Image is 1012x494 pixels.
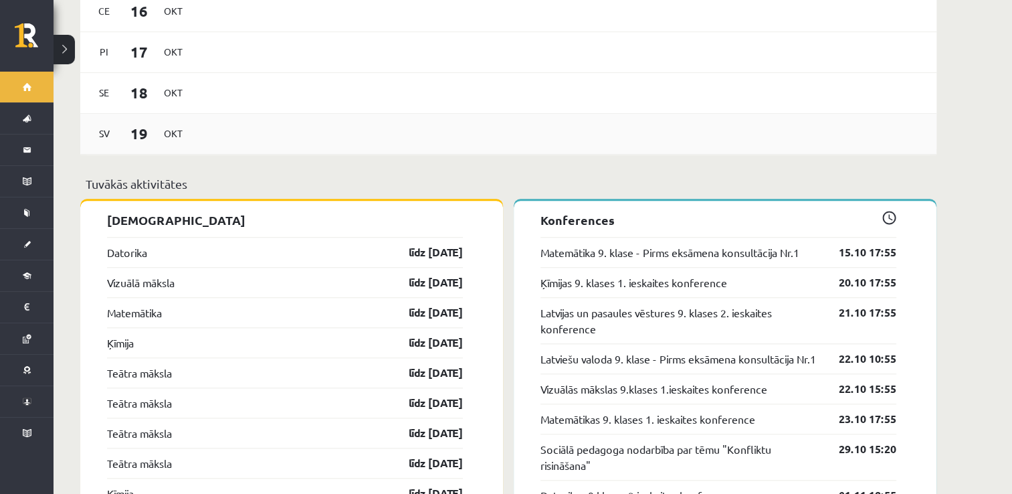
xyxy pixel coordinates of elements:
a: 29.10 15:20 [819,441,896,457]
a: Teātra māksla [107,425,172,441]
a: Rīgas 1. Tālmācības vidusskola [15,23,54,57]
p: [DEMOGRAPHIC_DATA] [107,211,463,229]
a: 23.10 17:55 [819,411,896,427]
a: Teātra māksla [107,395,172,411]
a: Matemātikas 9. klases 1. ieskaites konference [540,411,755,427]
span: Se [90,82,118,103]
a: līdz [DATE] [385,455,463,471]
a: līdz [DATE] [385,244,463,260]
a: līdz [DATE] [385,274,463,291]
a: Teātra māksla [107,365,172,381]
a: Datorika [107,244,147,260]
span: Okt [159,42,187,62]
a: Vizuālā māksla [107,274,175,291]
a: Teātra māksla [107,455,172,471]
a: Matemātika [107,305,162,321]
a: Vizuālās mākslas 9.klases 1.ieskaites konference [540,381,767,397]
a: līdz [DATE] [385,395,463,411]
span: 17 [118,41,160,63]
p: Tuvākās aktivitātes [86,175,931,193]
span: Pi [90,42,118,62]
span: Okt [159,1,187,21]
a: 20.10 17:55 [819,274,896,291]
span: 18 [118,82,160,104]
a: Ķīmija [107,335,134,351]
a: Latvijas un pasaules vēstures 9. klases 2. ieskaites konference [540,305,819,337]
a: Matemātika 9. klase - Pirms eksāmena konsultācija Nr.1 [540,244,799,260]
a: līdz [DATE] [385,425,463,441]
span: Okt [159,82,187,103]
span: Okt [159,123,187,144]
a: 15.10 17:55 [819,244,896,260]
a: līdz [DATE] [385,365,463,381]
a: līdz [DATE] [385,335,463,351]
span: Sv [90,123,118,144]
span: Ce [90,1,118,21]
a: Latviešu valoda 9. klase - Pirms eksāmena konsultācija Nr.1 [540,351,816,367]
a: Ķīmijas 9. klases 1. ieskaites konference [540,274,727,291]
p: Konferences [540,211,896,229]
a: 22.10 15:55 [819,381,896,397]
a: 21.10 17:55 [819,305,896,321]
span: 19 [118,122,160,145]
a: 22.10 10:55 [819,351,896,367]
a: Sociālā pedagoga nodarbība par tēmu "Konfliktu risināšana" [540,441,819,473]
a: līdz [DATE] [385,305,463,321]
